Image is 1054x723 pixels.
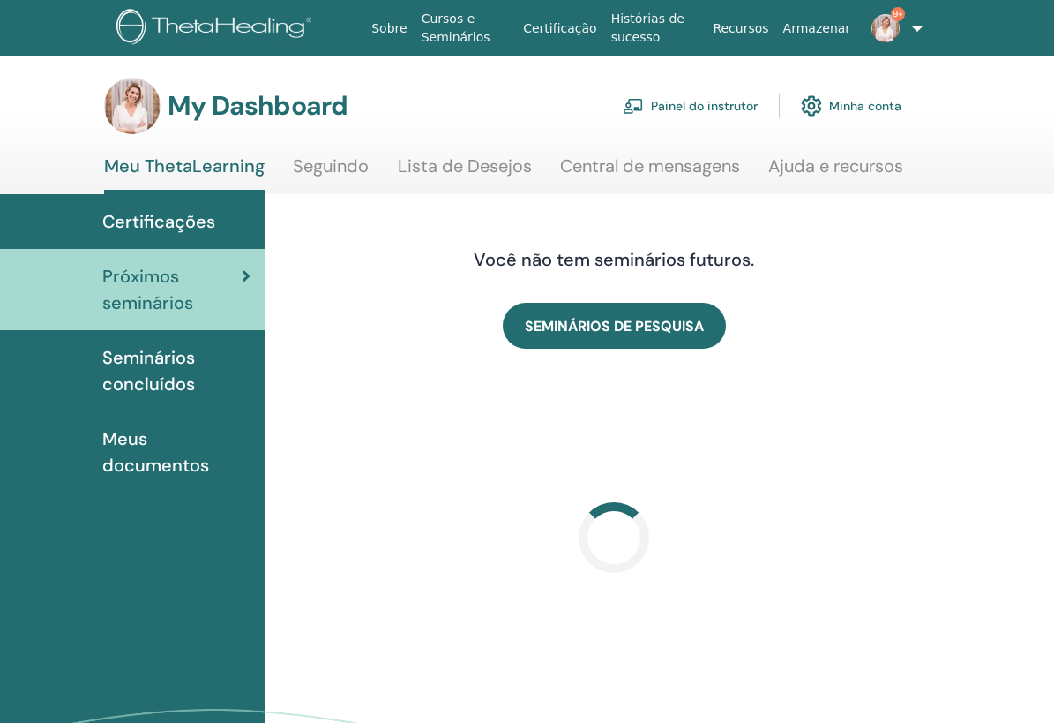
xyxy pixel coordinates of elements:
[623,87,758,125] a: Painel do instrutor
[102,263,242,316] span: Próximos seminários
[398,155,532,190] a: Lista de Desejos
[560,155,740,190] a: Central de mensagens
[706,12,775,45] a: Recursos
[776,12,857,45] a: Armazenar
[891,7,905,21] span: 9+
[623,98,644,114] img: chalkboard-teacher.svg
[871,14,900,42] img: default.jpg
[768,155,903,190] a: Ajuda e recursos
[364,12,414,45] a: Sobre
[102,426,250,478] span: Meus documentos
[516,12,603,45] a: Certificação
[293,155,369,190] a: Seguindo
[604,3,706,54] a: Histórias de sucesso
[801,87,901,125] a: Minha conta
[102,208,215,235] span: Certificações
[104,78,161,134] img: default.jpg
[415,3,517,54] a: Cursos e Seminários
[104,155,265,194] a: Meu ThetaLearning
[503,303,726,349] a: SEMINÁRIOS DE PESQUISA
[168,90,348,122] h3: My Dashboard
[801,91,822,121] img: cog.svg
[525,317,704,335] span: SEMINÁRIOS DE PESQUISA
[102,344,250,397] span: Seminários concluídos
[336,249,892,270] h4: Você não tem seminários futuros.
[116,9,318,49] img: logo.png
